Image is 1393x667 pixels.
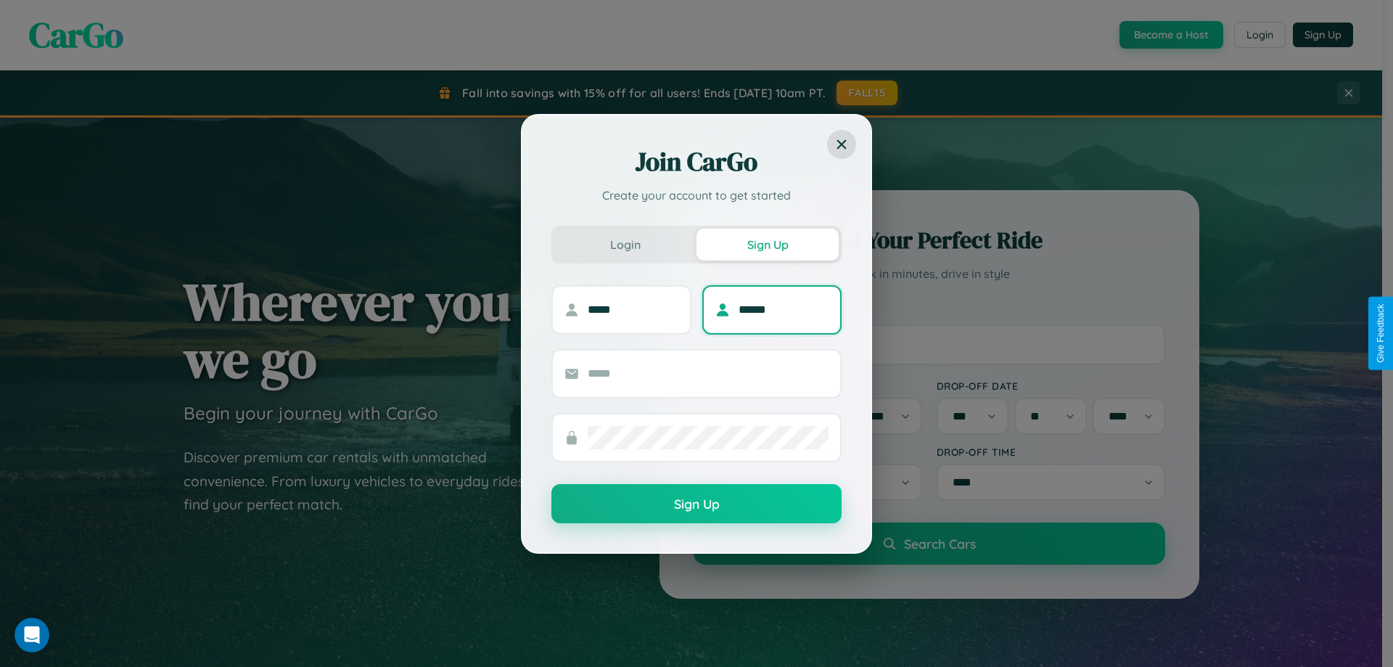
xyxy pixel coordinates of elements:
iframe: Intercom live chat [15,618,49,652]
button: Sign Up [696,229,839,261]
p: Create your account to get started [551,187,842,204]
button: Login [554,229,696,261]
button: Sign Up [551,484,842,523]
div: Give Feedback [1376,304,1386,363]
h2: Join CarGo [551,144,842,179]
